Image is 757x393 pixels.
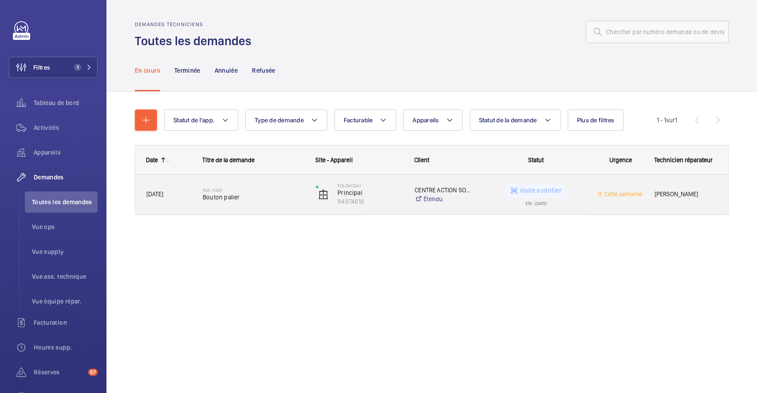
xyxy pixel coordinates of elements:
[245,109,327,131] button: Type de demande
[403,109,462,131] button: Appareils
[415,186,474,195] p: CENTRE ACTION SOCIALE [DEMOGRAPHIC_DATA]
[666,117,675,124] span: sur
[609,156,632,163] span: Urgence
[334,109,396,131] button: Facturable
[655,189,717,199] span: [PERSON_NAME]
[146,156,158,163] div: Date
[34,123,98,132] span: Activités
[657,117,677,123] span: 1 - 1 1
[34,173,98,182] span: Demandes
[526,198,547,206] div: ETA : [DATE]
[470,109,561,131] button: Statut de la demande
[315,156,353,163] span: Site - Appareil
[344,117,373,124] span: Facturable
[654,156,713,163] span: Technicien réparateur
[32,198,98,206] span: Toutes les demandes
[32,272,98,281] span: Vue ass. technique
[215,66,238,75] p: Annulée
[337,188,403,197] p: Principal
[414,156,429,163] span: Client
[135,21,257,27] h2: Demandes techniciens
[577,117,615,124] span: Plus de filtres
[34,343,98,352] span: Heures supp.
[173,117,215,124] span: Statut de l'app.
[34,368,85,377] span: Réserves
[203,187,304,193] h2: R25-11263
[415,195,474,203] a: Étendu
[32,222,98,231] span: Vue ops
[33,63,50,72] span: Filtres
[34,318,98,327] span: Facturation
[318,189,329,200] img: elevator.svg
[255,117,304,124] span: Type de demande
[519,186,561,195] p: Visite à vérifier
[479,117,537,124] span: Statut de la demande
[135,33,257,49] h1: Toutes les demandes
[203,193,304,202] span: Bouton palier
[252,66,275,75] p: Refusée
[32,297,98,306] span: Vue équipe répar.
[174,66,200,75] p: Terminée
[412,117,439,124] span: Appareils
[337,197,403,206] p: 94974616
[568,109,624,131] button: Plus de filtres
[74,64,81,71] span: 1
[34,148,98,157] span: Appareils
[135,66,160,75] p: En cours
[88,369,98,376] span: 67
[202,156,255,163] span: Titre de la demande
[603,191,642,198] span: Cette semaine
[528,156,544,163] span: Statut
[164,109,238,131] button: Statut de l'app.
[9,57,98,78] button: Filtres1
[586,21,729,43] input: Chercher par numéro demande ou de devis
[146,191,163,198] span: [DATE]
[337,183,403,188] p: Polonceau
[34,98,98,107] span: Tableau de bord
[32,247,98,256] span: Vue supply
